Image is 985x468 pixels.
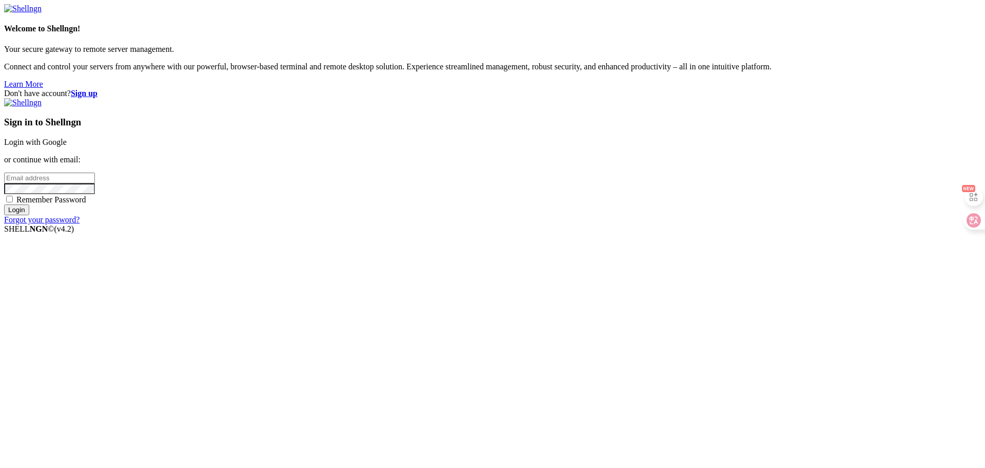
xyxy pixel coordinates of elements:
[54,224,74,233] span: 4.2.0
[4,80,43,88] a: Learn More
[4,24,981,33] h4: Welcome to Shellngn!
[4,224,74,233] span: SHELL ©
[4,45,981,54] p: Your secure gateway to remote server management.
[4,173,95,183] input: Email address
[6,196,13,202] input: Remember Password
[71,89,97,98] a: Sign up
[30,224,48,233] b: NGN
[4,117,981,128] h3: Sign in to Shellngn
[4,204,29,215] input: Login
[4,89,981,98] div: Don't have account?
[4,98,42,107] img: Shellngn
[16,195,86,204] span: Remember Password
[4,138,67,146] a: Login with Google
[4,4,42,13] img: Shellngn
[4,155,981,164] p: or continue with email:
[4,215,80,224] a: Forgot your password?
[4,62,981,71] p: Connect and control your servers from anywhere with our powerful, browser-based terminal and remo...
